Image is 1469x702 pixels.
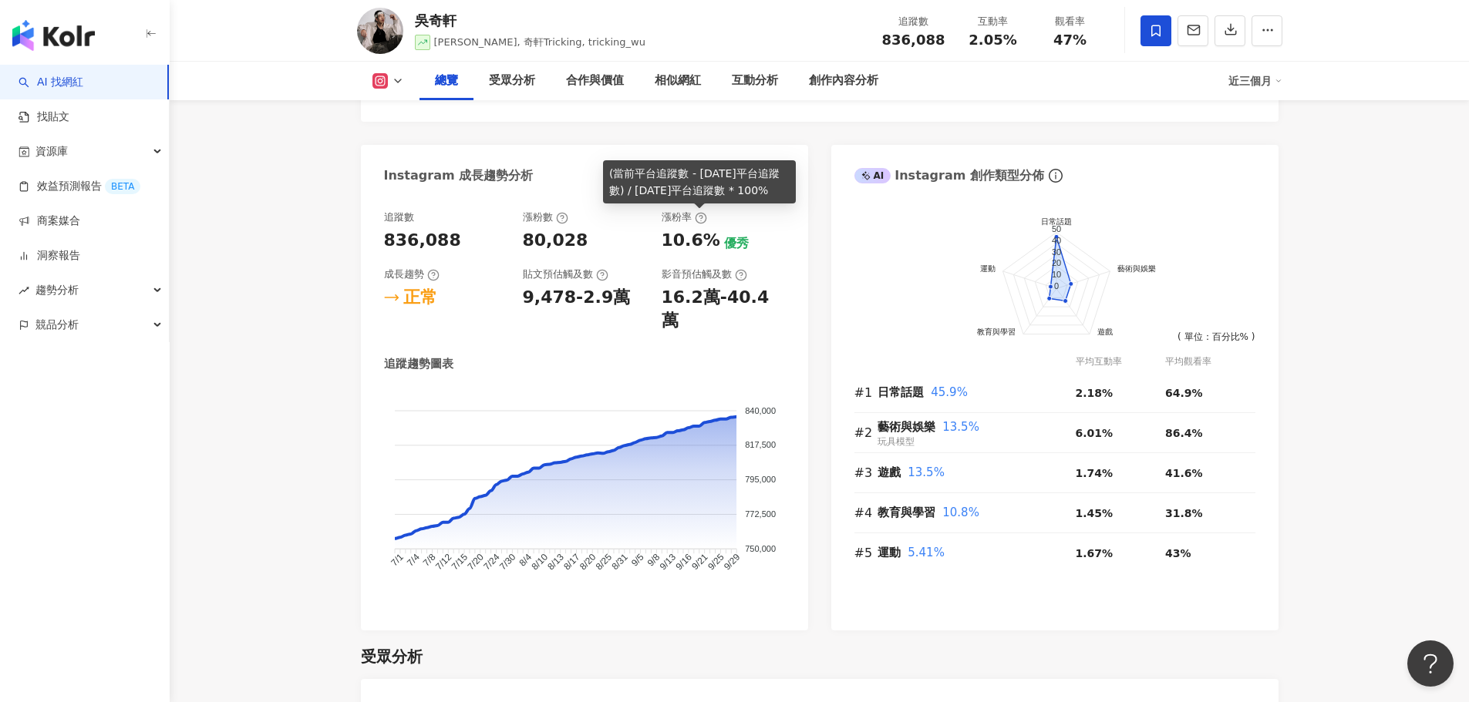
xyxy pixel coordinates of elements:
tspan: 7/12 [433,552,453,573]
div: 漲粉數 [523,210,568,224]
div: 9,478-2.9萬 [523,286,631,310]
tspan: 9/13 [657,552,678,573]
div: 平均互動率 [1076,354,1165,369]
text: 教育與學習 [977,327,1016,336]
img: logo [12,20,95,51]
span: 1.67% [1076,547,1114,559]
span: info-circle [1046,166,1065,185]
div: (當前平台追蹤數 - [DATE]平台追蹤數) / [DATE]平台追蹤數 * 100% [603,160,796,203]
div: 漲粉率 [662,210,707,224]
div: #4 [854,503,878,522]
div: 貼文預估觸及數 [523,267,608,281]
span: 6.01% [1076,427,1114,439]
tspan: 7/15 [449,552,470,573]
span: 41.6% [1165,467,1203,479]
tspan: 7/1 [389,552,406,569]
img: KOL Avatar [357,8,403,54]
tspan: 795,000 [745,475,776,485]
tspan: 9/21 [689,552,710,573]
text: 運動 [979,264,995,273]
iframe: Help Scout Beacon - Open [1407,640,1454,687]
text: 日常話題 [1041,218,1072,227]
span: 31.8% [1165,507,1203,519]
span: [PERSON_NAME], 奇軒Tricking, tricking_wu [434,36,646,48]
span: 2.18% [1076,387,1114,399]
div: 近三個月 [1228,69,1282,93]
a: 商案媒合 [19,213,80,229]
div: 吳奇軒 [415,11,646,30]
div: 10.6% [662,229,720,253]
span: 資源庫 [35,134,68,169]
tspan: 7/8 [420,552,437,569]
text: 30 [1051,247,1060,257]
div: Instagram 創作類型分佈 [854,167,1044,184]
span: 1.45% [1076,507,1114,519]
div: 相似網紅 [655,72,701,90]
span: 2.05% [969,32,1016,48]
div: 16.2萬-40.4萬 [662,286,785,334]
div: 互動分析 [732,72,778,90]
div: 創作內容分析 [809,72,878,90]
div: 正常 [403,286,437,310]
tspan: 7/30 [497,552,518,573]
div: 優秀 [724,235,749,252]
tspan: 9/5 [628,552,645,569]
div: 總覽 [435,72,458,90]
div: #2 [854,423,878,442]
text: 0 [1053,281,1058,291]
text: 50 [1051,225,1060,234]
tspan: 7/20 [465,552,486,573]
div: #5 [854,543,878,563]
span: 45.9% [931,385,968,399]
tspan: 9/29 [721,552,742,573]
span: 5.41% [908,546,945,559]
span: rise [19,285,29,296]
div: 追蹤數 [384,210,414,224]
div: Instagram 成長趨勢分析 [384,167,534,184]
a: 找貼文 [19,109,69,125]
div: 影音預估觸及數 [662,267,747,281]
div: 平均觀看率 [1165,354,1255,369]
span: 10.8% [942,506,979,519]
div: #1 [854,383,878,402]
tspan: 9/8 [645,552,662,569]
text: 40 [1051,236,1060,245]
div: 836,088 [384,229,461,253]
a: 洞察報告 [19,248,80,264]
span: 運動 [878,546,901,559]
a: searchAI 找網紅 [19,75,83,90]
text: 10 [1051,270,1060,279]
span: 64.9% [1165,387,1203,399]
tspan: 7/24 [481,552,502,573]
div: 觀看率 [1041,14,1100,29]
div: 合作與價值 [566,72,624,90]
text: 遊戲 [1097,327,1112,336]
div: 互動率 [964,14,1023,29]
div: 受眾分析 [489,72,535,90]
tspan: 750,000 [745,544,776,553]
tspan: 8/20 [577,552,598,573]
div: AI [854,168,891,183]
span: 47% [1053,32,1087,48]
tspan: 8/13 [545,552,566,573]
div: #3 [854,463,878,482]
tspan: 8/10 [529,552,550,573]
tspan: 8/17 [561,552,582,573]
span: 13.5% [908,465,945,479]
span: 玩具模型 [878,436,915,447]
span: 遊戲 [878,465,901,479]
text: 藝術與娛樂 [1117,264,1156,273]
span: 趨勢分析 [35,273,79,307]
tspan: 8/4 [517,552,534,569]
span: 43% [1165,547,1191,559]
a: 效益預測報告BETA [19,179,140,194]
text: 20 [1051,259,1060,268]
tspan: 8/31 [609,552,630,573]
span: 教育與學習 [878,506,935,519]
tspan: 772,500 [745,509,776,519]
div: 追蹤趨勢圖表 [384,356,453,372]
div: 成長趨勢 [384,267,440,281]
span: 13.5% [942,420,979,434]
span: 藝術與娛樂 [878,420,935,434]
tspan: 8/25 [593,552,614,573]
